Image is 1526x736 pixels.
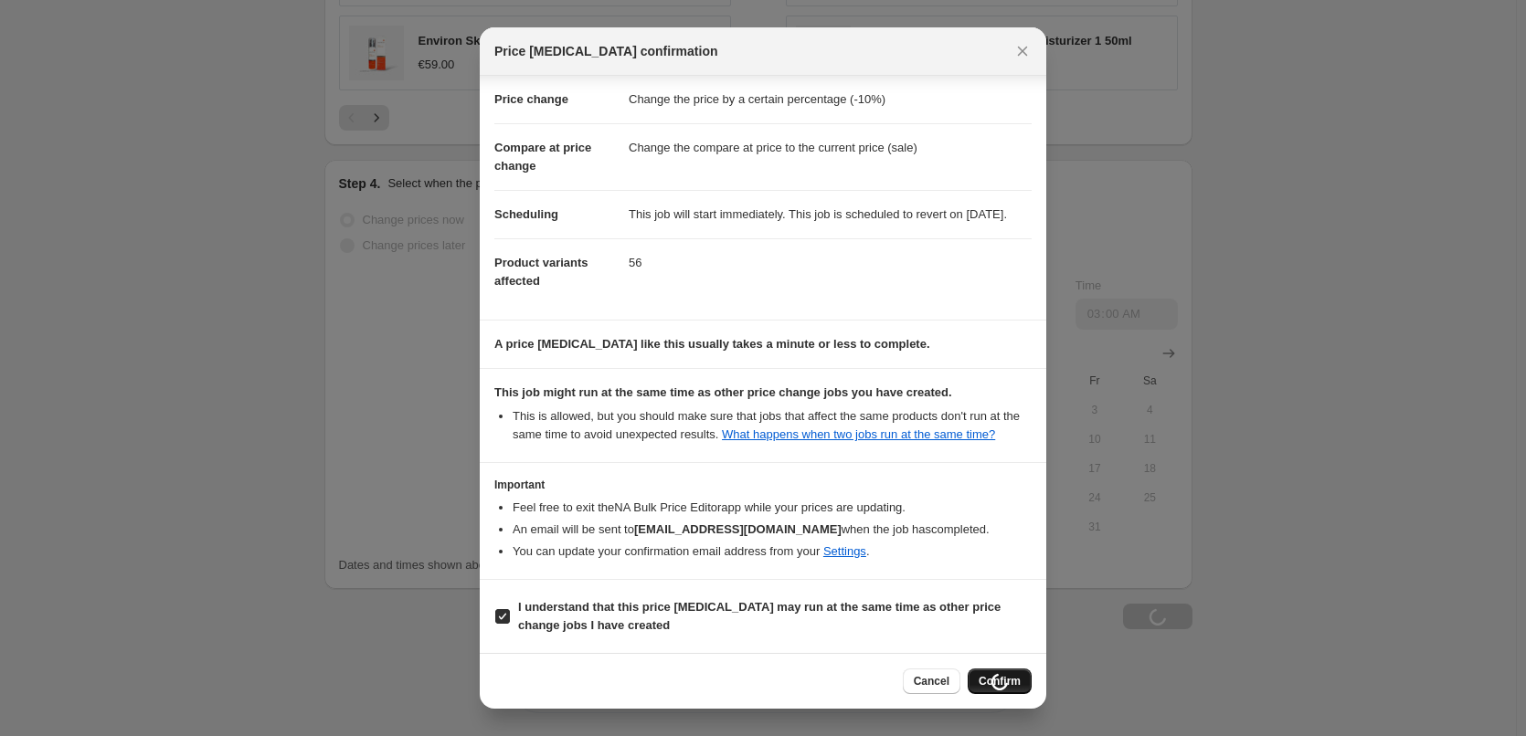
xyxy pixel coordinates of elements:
[513,499,1032,517] li: Feel free to exit the NA Bulk Price Editor app while your prices are updating.
[629,76,1032,123] dd: Change the price by a certain percentage (-10%)
[914,674,949,689] span: Cancel
[629,123,1032,172] dd: Change the compare at price to the current price (sale)
[494,337,930,351] b: A price [MEDICAL_DATA] like this usually takes a minute or less to complete.
[513,542,1032,561] li: You can update your confirmation email address from your .
[518,600,1001,632] b: I understand that this price [MEDICAL_DATA] may run at the same time as other price change jobs I...
[513,407,1032,444] li: This is allowed, but you should make sure that jobs that affect the same products don ' t run at ...
[629,238,1032,287] dd: 56
[494,141,591,173] span: Compare at price change
[494,256,588,288] span: Product variants affected
[494,92,568,106] span: Price change
[494,478,1032,492] h3: Important
[1010,38,1035,64] button: Close
[634,522,842,536] b: [EMAIL_ADDRESS][DOMAIN_NAME]
[903,668,960,694] button: Cancel
[494,207,558,221] span: Scheduling
[629,190,1032,238] dd: This job will start immediately. This job is scheduled to revert on [DATE].
[823,544,866,558] a: Settings
[494,385,952,399] b: This job might run at the same time as other price change jobs you have created.
[513,520,1032,539] li: An email will be sent to when the job has completed .
[722,427,995,441] a: What happens when two jobs run at the same time?
[494,42,718,60] span: Price [MEDICAL_DATA] confirmation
